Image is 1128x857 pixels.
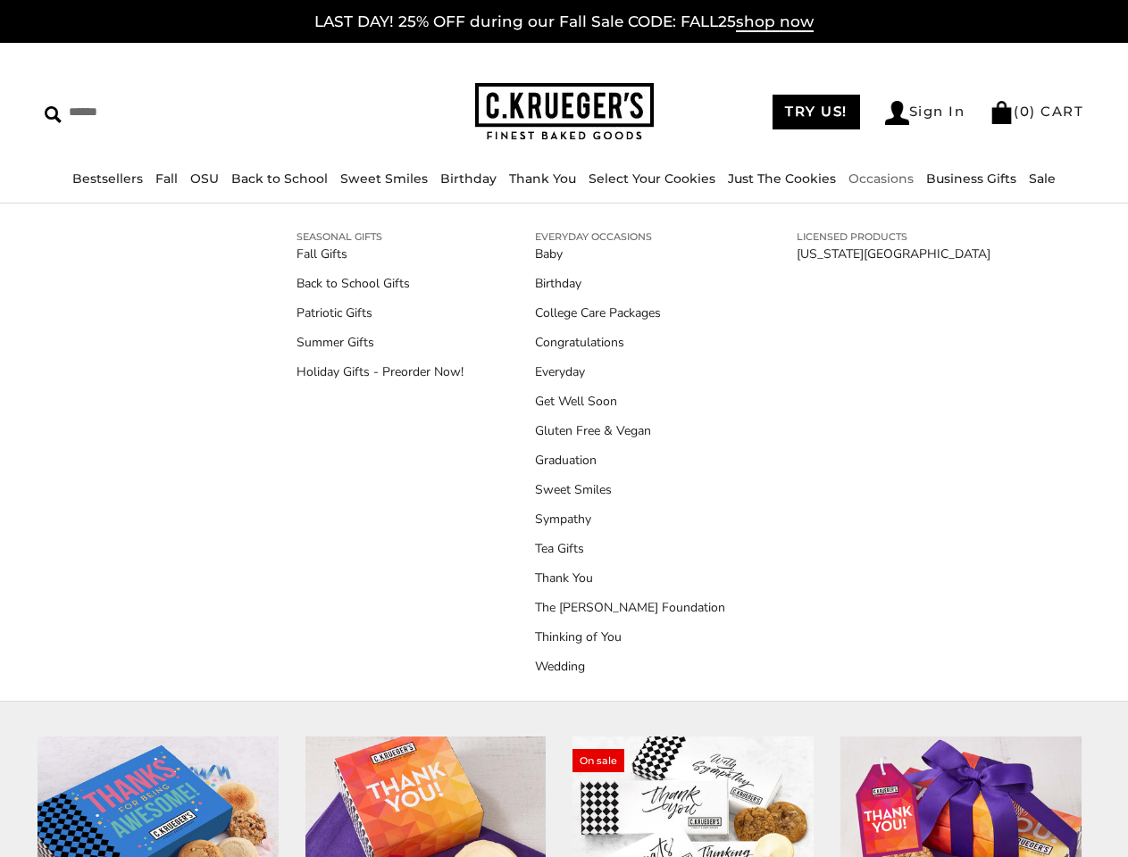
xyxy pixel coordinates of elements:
[885,101,909,125] img: Account
[72,171,143,187] a: Bestsellers
[535,510,725,528] a: Sympathy
[297,333,464,352] a: Summer Gifts
[773,95,860,129] a: TRY US!
[885,101,965,125] a: Sign In
[475,83,654,141] img: C.KRUEGER'S
[926,171,1016,187] a: Business Gifts
[848,171,914,187] a: Occasions
[535,657,725,676] a: Wedding
[736,12,814,32] span: shop now
[535,392,725,411] a: Get Well Soon
[297,229,464,245] a: SEASONAL GIFTS
[535,362,725,381] a: Everyday
[728,171,836,187] a: Just The Cookies
[572,749,624,772] span: On sale
[990,101,1014,124] img: Bag
[797,229,990,245] a: LICENSED PRODUCTS
[45,106,62,123] img: Search
[535,480,725,499] a: Sweet Smiles
[535,539,725,558] a: Tea Gifts
[535,304,725,322] a: College Care Packages
[440,171,497,187] a: Birthday
[297,245,464,263] a: Fall Gifts
[589,171,715,187] a: Select Your Cookies
[990,103,1083,120] a: (0) CART
[535,421,725,440] a: Gluten Free & Vegan
[1020,103,1031,120] span: 0
[535,245,725,263] a: Baby
[535,274,725,293] a: Birthday
[535,451,725,470] a: Graduation
[535,569,725,587] a: Thank You
[297,304,464,322] a: Patriotic Gifts
[509,171,576,187] a: Thank You
[1029,171,1056,187] a: Sale
[340,171,428,187] a: Sweet Smiles
[155,171,178,187] a: Fall
[14,789,185,843] iframe: Sign Up via Text for Offers
[535,628,725,646] a: Thinking of You
[297,274,464,293] a: Back to School Gifts
[535,333,725,352] a: Congratulations
[297,362,464,381] a: Holiday Gifts - Preorder Now!
[535,229,725,245] a: EVERYDAY OCCASIONS
[231,171,328,187] a: Back to School
[190,171,219,187] a: OSU
[314,12,814,32] a: LAST DAY! 25% OFF during our Fall Sale CODE: FALL25shop now
[797,245,990,263] a: [US_STATE][GEOGRAPHIC_DATA]
[535,598,725,617] a: The [PERSON_NAME] Foundation
[45,98,282,126] input: Search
